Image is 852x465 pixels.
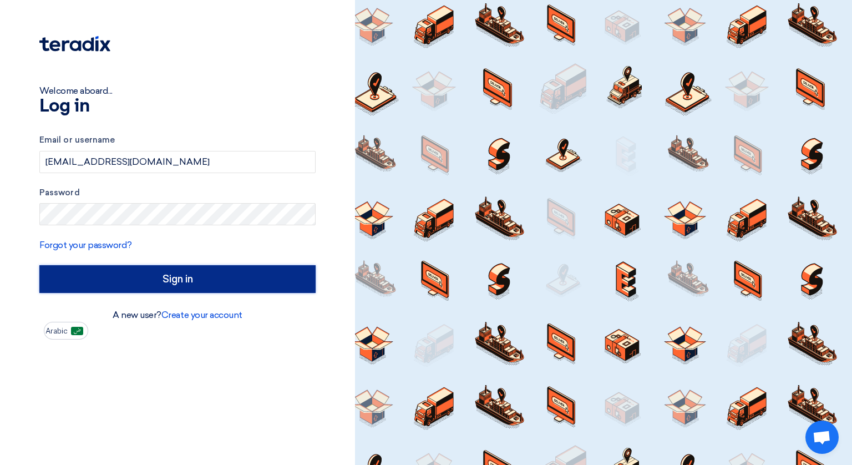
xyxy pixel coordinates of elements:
label: Email or username [39,134,316,146]
input: Sign in [39,265,316,293]
input: Enter your business email or username [39,151,316,173]
img: ar-AR.png [71,327,83,335]
img: Teradix logo [39,36,110,52]
label: Password [39,186,316,199]
button: Arabic [44,322,88,340]
span: Arabic [45,327,68,335]
a: Create your account [161,310,242,320]
h1: Log in [39,98,316,115]
a: Open chat [805,421,839,454]
font: A new user? [113,310,242,320]
a: Forgot your password? [39,240,132,250]
div: Welcome aboard... [39,84,316,98]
